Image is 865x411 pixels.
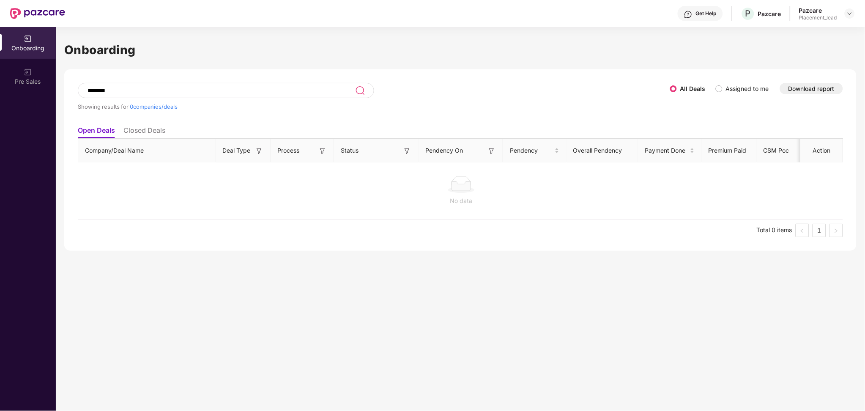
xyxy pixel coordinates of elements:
th: Action [801,139,843,162]
th: Premium Paid [702,139,757,162]
span: right [834,228,839,233]
span: P [745,8,751,19]
li: Previous Page [796,224,809,237]
img: svg+xml;base64,PHN2ZyB3aWR0aD0iMjQiIGhlaWdodD0iMjUiIHZpZXdCb3g9IjAgMCAyNCAyNSIgZmlsbD0ibm9uZSIgeG... [355,85,365,96]
span: Pendency On [425,146,463,155]
h1: Onboarding [64,41,857,59]
span: left [800,228,805,233]
img: svg+xml;base64,PHN2ZyBpZD0iRHJvcGRvd24tMzJ4MzIiIHhtbG5zPSJodHRwOi8vd3d3LnczLm9yZy8yMDAwL3N2ZyIgd2... [846,10,853,17]
img: svg+xml;base64,PHN2ZyB3aWR0aD0iMjAiIGhlaWdodD0iMjAiIHZpZXdCb3g9IjAgMCAyMCAyMCIgZmlsbD0ibm9uZSIgeG... [24,68,32,77]
li: Total 0 items [757,224,792,237]
span: Process [277,146,299,155]
img: svg+xml;base64,PHN2ZyB3aWR0aD0iMTYiIGhlaWdodD0iMTYiIHZpZXdCb3g9IjAgMCAxNiAxNiIgZmlsbD0ibm9uZSIgeG... [403,147,411,155]
img: svg+xml;base64,PHN2ZyB3aWR0aD0iMjAiIGhlaWdodD0iMjAiIHZpZXdCb3g9IjAgMCAyMCAyMCIgZmlsbD0ibm9uZSIgeG... [24,35,32,43]
th: Company/Deal Name [78,139,216,162]
span: Pendency [510,146,553,155]
img: svg+xml;base64,PHN2ZyB3aWR0aD0iMTYiIGhlaWdodD0iMTYiIHZpZXdCb3g9IjAgMCAxNiAxNiIgZmlsbD0ibm9uZSIgeG... [318,147,327,155]
div: Get Help [696,10,717,17]
label: Assigned to me [726,85,769,92]
div: Pazcare [758,10,781,18]
label: All Deals [680,85,706,92]
div: No data [85,196,838,205]
li: Open Deals [78,126,115,138]
th: Pendency [503,139,567,162]
th: Payment Done [638,139,702,162]
img: svg+xml;base64,PHN2ZyBpZD0iSGVscC0zMngzMiIgeG1sbnM9Imh0dHA6Ly93d3cudzMub3JnLzIwMDAvc3ZnIiB3aWR0aD... [684,10,693,19]
div: Pazcare [799,6,837,14]
button: right [829,224,843,237]
button: Download report [780,83,843,94]
img: svg+xml;base64,PHN2ZyB3aWR0aD0iMTYiIGhlaWdodD0iMTYiIHZpZXdCb3g9IjAgMCAxNiAxNiIgZmlsbD0ibm9uZSIgeG... [255,147,263,155]
div: Placement_lead [799,14,837,21]
img: svg+xml;base64,PHN2ZyB3aWR0aD0iMTYiIGhlaWdodD0iMTYiIHZpZXdCb3g9IjAgMCAxNiAxNiIgZmlsbD0ibm9uZSIgeG... [487,147,496,155]
span: Deal Type [222,146,250,155]
span: CSM Poc [764,146,789,155]
span: 0 companies/deals [130,103,178,110]
a: 1 [813,224,826,237]
span: Payment Done [645,146,688,155]
span: Status [341,146,359,155]
img: New Pazcare Logo [10,8,65,19]
div: Showing results for [78,103,670,110]
li: Next Page [829,224,843,237]
th: Overall Pendency [567,139,638,162]
li: Closed Deals [123,126,165,138]
button: left [796,224,809,237]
